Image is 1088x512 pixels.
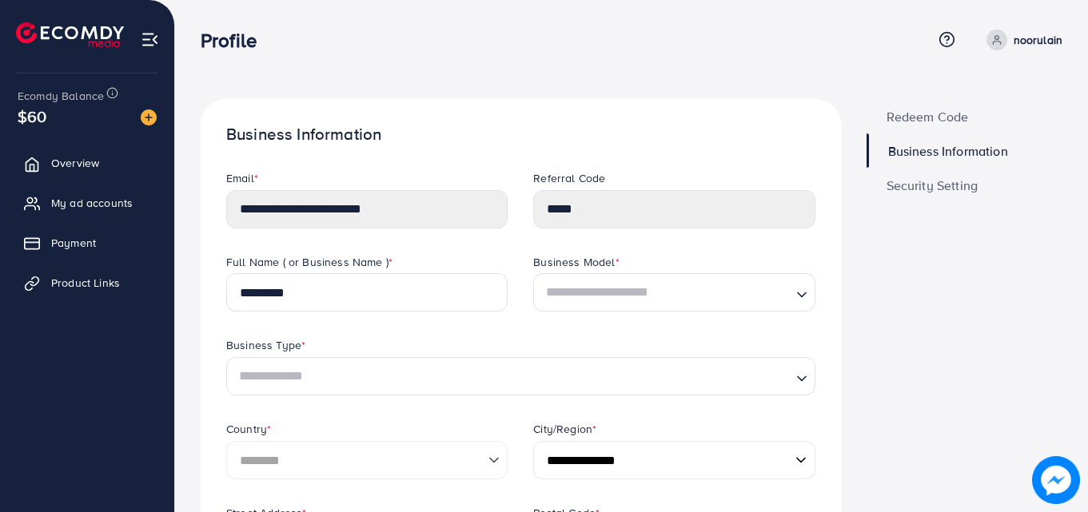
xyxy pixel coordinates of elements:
[201,29,269,52] h3: Profile
[226,125,815,145] h1: Business Information
[887,179,978,192] span: Security Setting
[12,187,162,219] a: My ad accounts
[533,273,815,312] div: Search for option
[533,254,619,270] label: Business Model
[12,267,162,299] a: Product Links
[233,362,790,391] input: Search for option
[540,278,789,308] input: Search for option
[51,155,99,171] span: Overview
[12,227,162,259] a: Payment
[1014,30,1062,50] p: noorulain
[51,195,133,211] span: My ad accounts
[888,145,1008,157] span: Business Information
[16,22,124,47] img: logo
[533,421,596,437] label: City/Region
[12,147,162,179] a: Overview
[887,110,969,123] span: Redeem Code
[18,88,104,104] span: Ecomdy Balance
[1032,456,1080,504] img: image
[51,235,96,251] span: Payment
[226,170,258,186] label: Email
[980,30,1062,50] a: noorulain
[141,30,159,49] img: menu
[51,275,120,291] span: Product Links
[141,109,157,125] img: image
[18,105,46,128] span: $60
[226,337,305,353] label: Business Type
[226,421,271,437] label: Country
[226,254,393,270] label: Full Name ( or Business Name )
[533,170,605,186] label: Referral Code
[226,357,815,395] div: Search for option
